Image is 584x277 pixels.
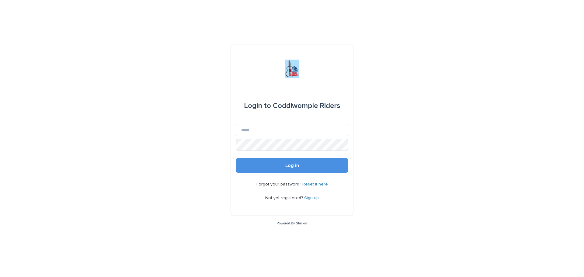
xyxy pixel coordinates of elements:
span: Forgot your password? [256,182,302,186]
a: Powered By Stacker [276,221,307,225]
a: Reset it here [302,182,328,186]
span: Not yet registered? [265,196,304,200]
span: Login to [244,102,271,109]
div: Coddiwomple Riders [244,97,340,114]
img: jxsLJbdS1eYBI7rVAS4p [285,60,299,78]
button: Log in [236,158,348,173]
span: Log in [285,163,299,168]
a: Sign up [304,196,319,200]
